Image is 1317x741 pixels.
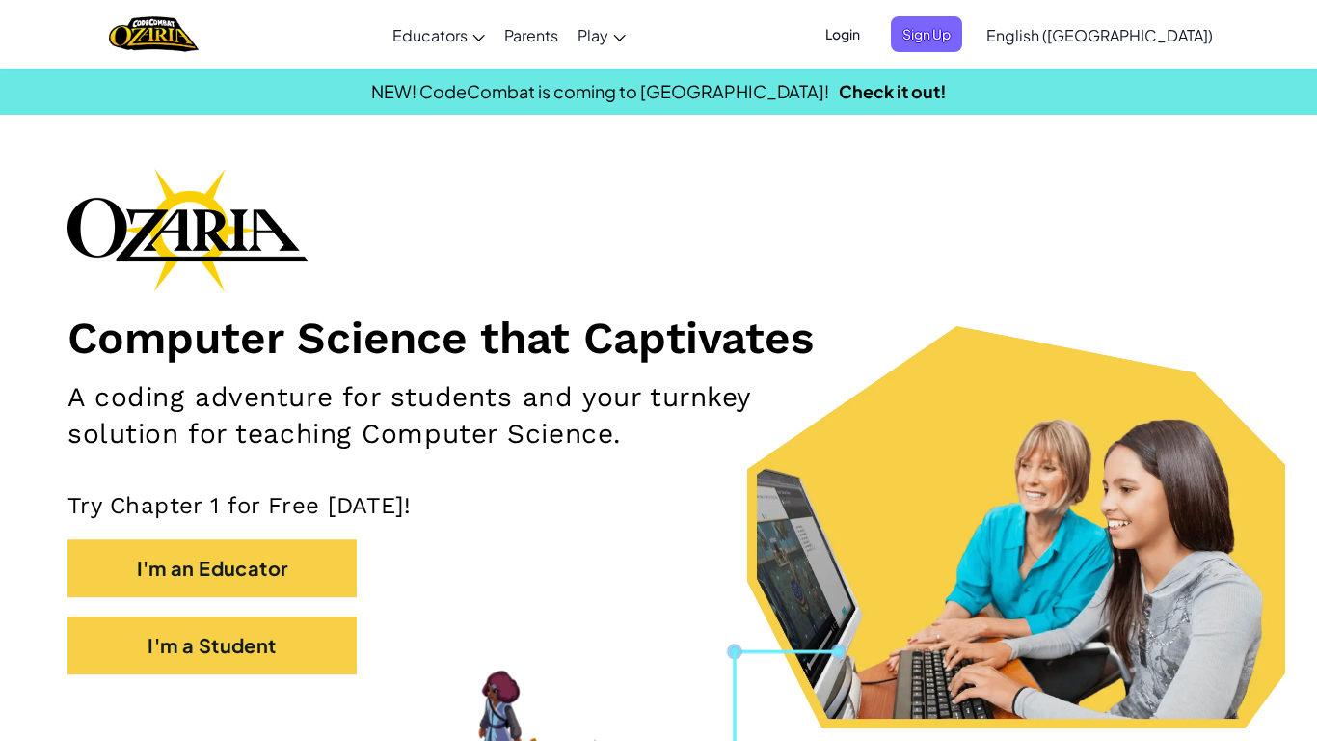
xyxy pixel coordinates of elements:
[67,539,357,597] button: I'm an Educator
[67,491,1250,520] p: Try Chapter 1 for Free [DATE]!
[371,80,829,102] span: NEW! CodeCombat is coming to [GEOGRAPHIC_DATA]!
[891,16,962,52] button: Sign Up
[495,9,568,61] a: Parents
[977,9,1223,61] a: English ([GEOGRAPHIC_DATA])
[578,25,608,45] span: Play
[986,25,1213,45] span: English ([GEOGRAPHIC_DATA])
[814,16,872,52] button: Login
[109,14,199,54] a: Ozaria by CodeCombat logo
[67,168,309,291] img: Ozaria branding logo
[392,25,468,45] span: Educators
[383,9,495,61] a: Educators
[67,379,859,453] h2: A coding adventure for students and your turnkey solution for teaching Computer Science.
[67,311,1250,365] h1: Computer Science that Captivates
[109,14,199,54] img: Home
[568,9,635,61] a: Play
[67,617,357,674] button: I'm a Student
[839,80,947,102] a: Check it out!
